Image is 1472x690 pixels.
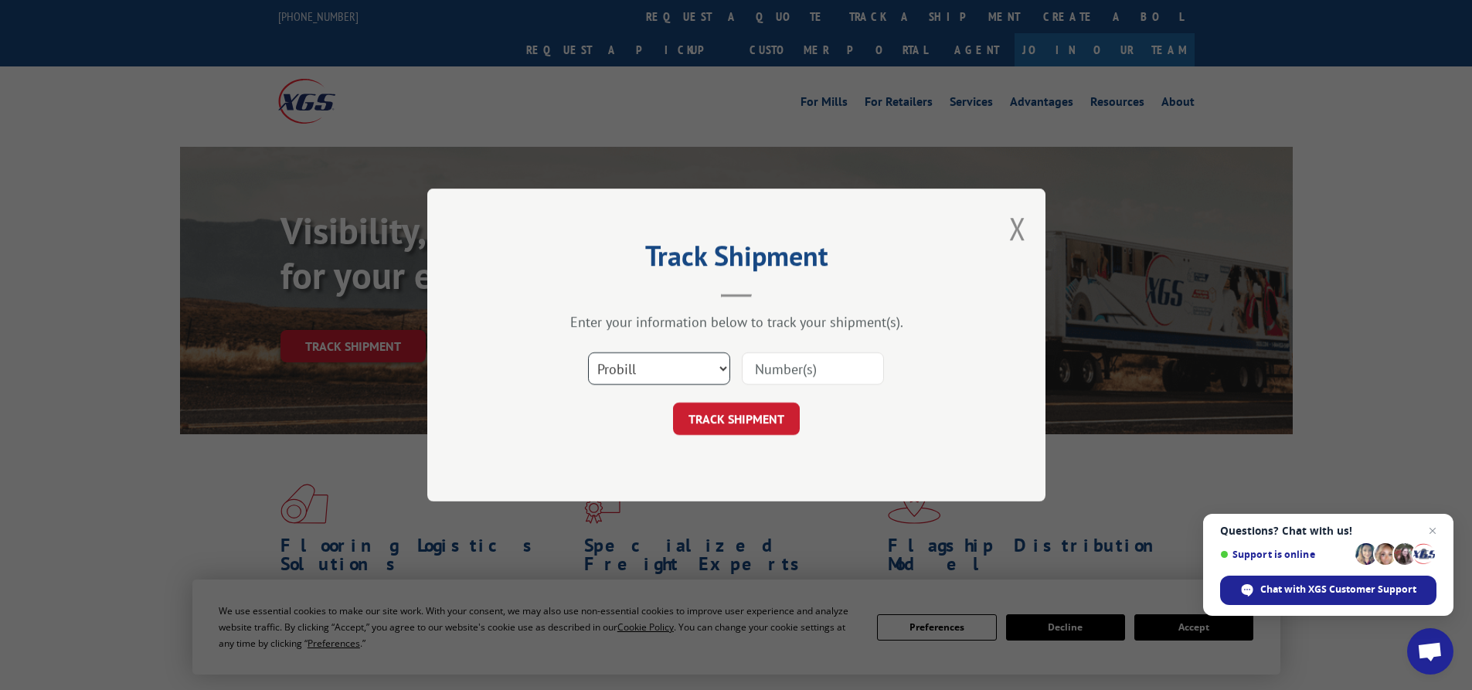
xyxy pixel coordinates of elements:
[505,313,968,331] div: Enter your information below to track your shipment(s).
[1220,525,1436,537] span: Questions? Chat with us!
[1423,522,1442,540] span: Close chat
[1407,628,1453,675] div: Open chat
[673,403,800,435] button: TRACK SHIPMENT
[1220,549,1350,560] span: Support is online
[742,352,884,385] input: Number(s)
[1260,583,1416,597] span: Chat with XGS Customer Support
[1009,208,1026,249] button: Close modal
[1220,576,1436,605] div: Chat with XGS Customer Support
[505,245,968,274] h2: Track Shipment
